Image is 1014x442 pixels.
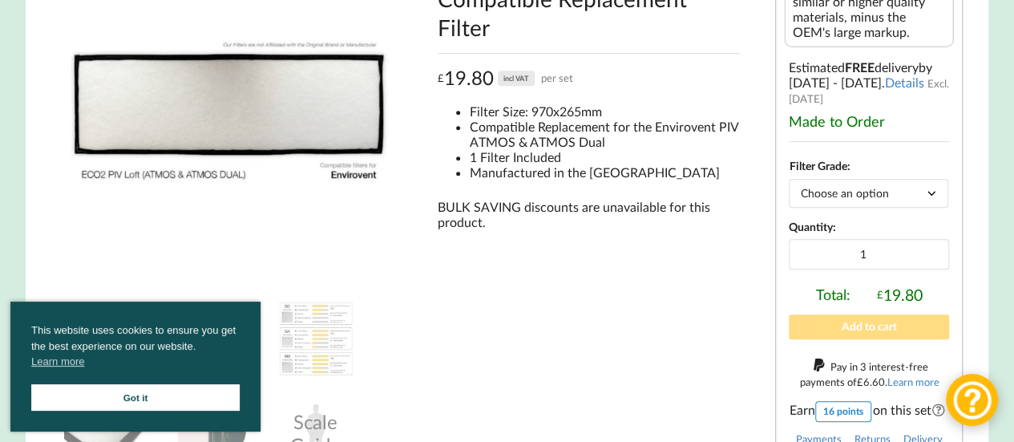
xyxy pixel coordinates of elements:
img: Envirovent ECO2 PIV Loft (ATMOS & ATMOS DUAL) Compatible MVHR Filter Replacement Set from MVHR.shop [64,298,144,379]
label: Filter Grade [790,159,847,172]
div: 19.80 [877,286,923,304]
span: £ [438,66,444,91]
li: Compatible Replacement for the Envirovent PIV ATMOS & ATMOS Dual [470,119,740,149]
span: by [DATE] - [DATE] [789,59,932,90]
img: A Table showing a comparison between G3, G4 and M5 for MVHR Filters and their efficiency at captu... [276,298,356,379]
span: per set [541,66,573,91]
div: Made to Order [789,112,949,130]
span: £ [856,375,863,388]
a: Got it cookie [31,384,240,411]
a: Learn more [887,375,939,388]
div: incl VAT [498,71,535,86]
li: 1 Filter Included [470,149,740,164]
span: Total: [816,286,850,304]
div: cookieconsent [10,302,261,432]
div: 16 points [815,401,871,422]
a: cookies - Learn more [31,354,84,370]
b: FREE [845,59,875,75]
span: This website uses cookies to ensure you get the best experience on our website. [31,322,240,374]
span: Earn on this set [789,401,949,422]
a: Details [885,75,924,90]
span: £ [877,288,883,301]
span: Pay in 3 interest-free payments of . [799,360,939,388]
div: BULK SAVING discounts are unavailable for this product. [438,199,740,229]
li: Filter Size: 970x265mm [470,103,740,119]
button: Add to cart [789,314,949,339]
div: 19.80 [438,66,573,91]
li: Manufactured in the [GEOGRAPHIC_DATA] [470,164,740,180]
input: Product quantity [789,239,949,270]
img: Envirovent Atmos Dual Replacement Filter Dimensions [170,298,250,379]
div: 6.60 [856,375,884,388]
